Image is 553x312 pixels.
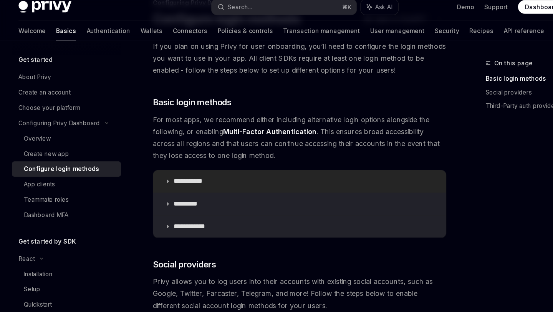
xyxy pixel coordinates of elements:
[394,25,416,43] a: Security
[12,287,111,301] a: Features
[23,262,38,271] div: Setup
[414,8,429,16] a: Demo
[139,254,404,287] span: Privy allows you to log users into their accounts with existing social accounts, such as Google, ...
[12,82,111,96] a: Create an account
[12,138,111,151] a: Create new app
[12,260,111,274] a: Setup
[257,25,326,43] a: Transaction management
[475,8,504,16] span: Dashboard
[23,154,91,163] div: Configure login methods
[12,68,111,82] a: About Privy
[18,234,33,244] div: React
[18,25,43,43] a: Welcome
[18,98,74,108] div: Choose your platform
[439,95,541,108] a: Third-Party auth provider
[18,55,49,65] h5: Get started
[147,301,155,309] svg: Info
[192,5,323,19] button: Search...⌘K
[23,168,51,177] div: App clients
[18,71,48,80] div: About Privy
[425,25,446,43] a: Recipes
[447,58,482,68] span: On this page
[23,140,64,149] div: Create new app
[128,25,148,43] a: Wallets
[439,83,541,95] a: Social providers
[12,124,111,138] a: Overview
[310,9,318,15] span: ⌘ K
[207,8,228,17] div: Search...
[438,8,459,16] a: Support
[198,25,248,43] a: Policies & controls
[139,108,404,151] span: For most apps, we recommend either including alternative login options alongside the following, o...
[12,151,111,165] a: Configure login methods
[157,25,189,43] a: Connectors
[469,6,516,18] a: Dashboard
[18,112,92,121] div: Configuring Privy Dashboard
[12,246,111,260] a: Installation
[139,42,404,75] span: If you plan on using Privy for user onboarding, you’ll need to configure the login methods you wa...
[12,165,111,179] a: App clients
[23,195,63,204] div: Dashboard MFA
[12,96,111,110] a: Choose your platform
[522,6,535,18] button: Toggle dark mode
[12,274,111,287] a: Quickstart
[18,219,70,228] h5: Get started by SDK
[455,25,492,43] a: API reference
[52,25,70,43] a: Basics
[23,181,64,191] div: Teammate roles
[139,93,210,104] span: Basic login methods
[23,126,48,135] div: Overview
[23,248,49,257] div: Installation
[18,85,65,94] div: Create an account
[340,8,355,16] span: Ask AI
[23,276,48,285] div: Quickstart
[12,193,111,207] a: Dashboard MFA
[18,7,66,18] img: dark logo
[327,5,361,19] button: Ask AI
[139,239,196,250] span: Social providers
[23,290,45,299] div: Features
[79,25,119,43] a: Authentication
[203,121,287,129] a: Multi-Factor Authentication
[439,71,541,83] a: Basic login methods
[12,179,111,193] a: Teammate roles
[335,25,384,43] a: User management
